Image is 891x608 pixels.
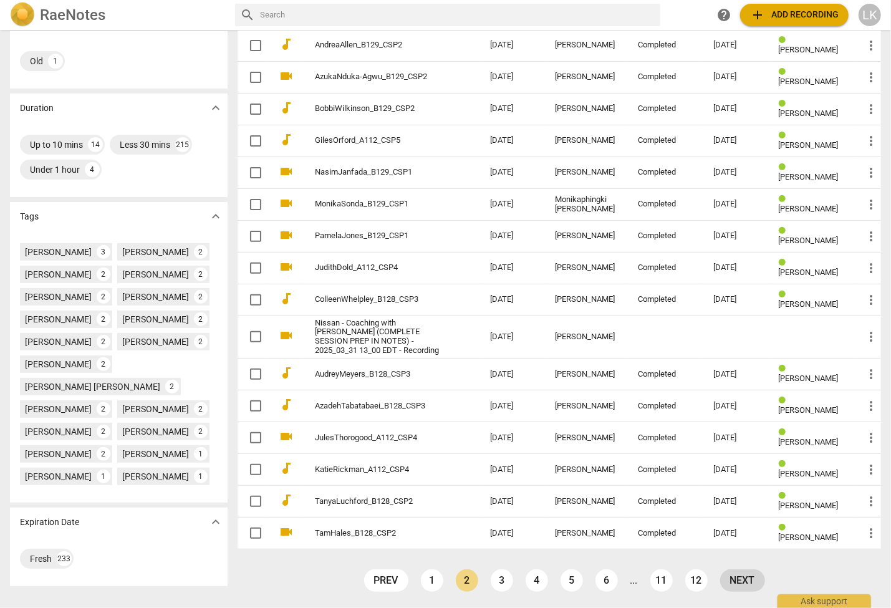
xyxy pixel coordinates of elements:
[88,137,103,152] div: 14
[480,486,545,518] td: [DATE]
[240,7,255,22] span: search
[315,136,445,145] a: GilesOrford_A112_CSP5
[97,245,110,259] div: 3
[480,390,545,422] td: [DATE]
[208,514,223,529] span: expand_more
[864,398,879,413] span: more_vert
[122,335,189,348] div: [PERSON_NAME]
[750,7,839,22] span: Add recording
[25,358,92,370] div: [PERSON_NAME]
[779,258,791,268] span: Review status: completed
[713,402,759,411] div: [DATE]
[279,461,294,476] span: audiotrack
[20,210,39,223] p: Tags
[30,55,43,67] div: Old
[122,425,189,438] div: [PERSON_NAME]
[779,204,839,213] span: [PERSON_NAME]
[713,497,759,506] div: [DATE]
[194,470,208,483] div: 1
[638,104,693,113] div: Completed
[480,518,545,549] td: [DATE]
[456,569,478,592] a: Page 2 is your current page
[421,569,443,592] a: Page 1
[864,367,879,382] span: more_vert
[864,229,879,244] span: more_vert
[315,433,445,443] a: JulesThorogood_A112_CSP4
[279,328,294,343] span: videocam
[779,428,791,437] span: Review status: completed
[25,425,92,438] div: [PERSON_NAME]
[713,136,759,145] div: [DATE]
[122,448,189,460] div: [PERSON_NAME]
[315,497,445,506] a: TanyaLuchford_B128_CSP2
[864,261,879,276] span: more_vert
[779,236,839,245] span: [PERSON_NAME]
[555,168,619,177] div: [PERSON_NAME]
[638,41,693,50] div: Completed
[779,226,791,236] span: Review status: completed
[779,172,839,181] span: [PERSON_NAME]
[315,104,445,113] a: BobbiWilkinson_B129_CSP2
[206,513,225,531] button: Show more
[779,491,791,501] span: Review status: completed
[638,402,693,411] div: Completed
[555,529,619,538] div: [PERSON_NAME]
[30,553,52,565] div: Fresh
[491,569,513,592] a: Page 3
[315,263,445,273] a: JudithDold_A112_CSP4
[638,295,693,304] div: Completed
[279,493,294,508] span: audiotrack
[194,312,208,326] div: 2
[10,2,35,27] img: Logo
[713,4,735,26] a: Help
[315,319,445,356] a: Nissan - Coaching with [PERSON_NAME] (COMPLETE SESSION PREP IN NOTES) - 2025_03_31 13_00 EDT - Re...
[779,36,791,45] span: Review status: completed
[779,268,839,277] span: [PERSON_NAME]
[779,140,839,150] span: [PERSON_NAME]
[279,228,294,243] span: videocam
[595,569,618,592] a: Page 6
[480,454,545,486] td: [DATE]
[779,405,839,415] span: [PERSON_NAME]
[194,245,208,259] div: 2
[122,291,189,303] div: [PERSON_NAME]
[779,131,791,140] span: Review status: completed
[194,290,208,304] div: 2
[750,7,765,22] span: add
[97,268,110,281] div: 2
[25,380,160,393] div: [PERSON_NAME] [PERSON_NAME]
[685,569,708,592] a: Page 12
[315,168,445,177] a: NasimJanfada_B129_CSP1
[713,529,759,538] div: [DATE]
[638,433,693,443] div: Completed
[740,4,849,26] button: Upload
[864,526,879,541] span: more_vert
[97,402,110,416] div: 2
[30,163,80,176] div: Under 1 hour
[638,529,693,538] div: Completed
[555,41,619,50] div: [PERSON_NAME]
[779,469,839,478] span: [PERSON_NAME]
[315,465,445,475] a: KatieRickman_A112_CSP4
[864,197,879,212] span: more_vert
[864,102,879,117] span: more_vert
[720,569,765,592] a: next
[779,290,791,299] span: Review status: completed
[480,125,545,157] td: [DATE]
[638,72,693,82] div: Completed
[194,268,208,281] div: 2
[779,195,791,204] span: Review status: completed
[555,195,619,214] div: Monikaphingki [PERSON_NAME]
[25,403,92,415] div: [PERSON_NAME]
[638,465,693,475] div: Completed
[315,402,445,411] a: AzadehTabatabaei_B128_CSP3
[864,462,879,477] span: more_vert
[120,138,170,151] div: Less 30 mins
[10,2,225,27] a: LogoRaeNotes
[206,207,225,226] button: Show more
[713,433,759,443] div: [DATE]
[40,6,105,24] h2: RaeNotes
[279,524,294,539] span: videocam
[315,41,445,50] a: AndreaAllen_B129_CSP2
[279,69,294,84] span: videocam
